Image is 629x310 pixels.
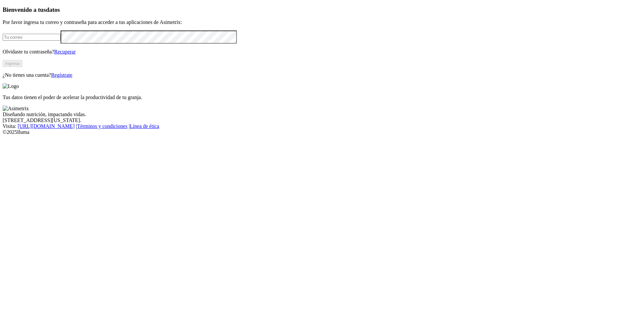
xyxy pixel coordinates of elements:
[54,49,76,54] a: Recuperar
[51,72,72,78] a: Regístrate
[3,72,626,78] p: ¿No tienes una cuenta?
[3,106,29,112] img: Asimetrix
[3,49,626,55] p: Olvidaste tu contraseña?
[77,123,127,129] a: Términos y condiciones
[3,123,626,129] div: Visita : | |
[130,123,159,129] a: Línea de ética
[3,112,626,117] div: Diseñando nutrición, impactando vidas.
[3,129,626,135] div: © 2025 Iluma
[3,19,626,25] p: Por favor ingresa tu correo y contraseña para acceder a tus aplicaciones de Asimetrix:
[3,34,61,41] input: Tu correo
[3,60,22,67] button: Ingresa
[46,6,60,13] span: datos
[3,94,626,100] p: Tus datos tienen el poder de acelerar la productividad de tu granja.
[18,123,75,129] a: [URL][DOMAIN_NAME]
[3,117,626,123] div: [STREET_ADDRESS][US_STATE].
[3,6,626,13] h3: Bienvenido a tus
[3,83,19,89] img: Logo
